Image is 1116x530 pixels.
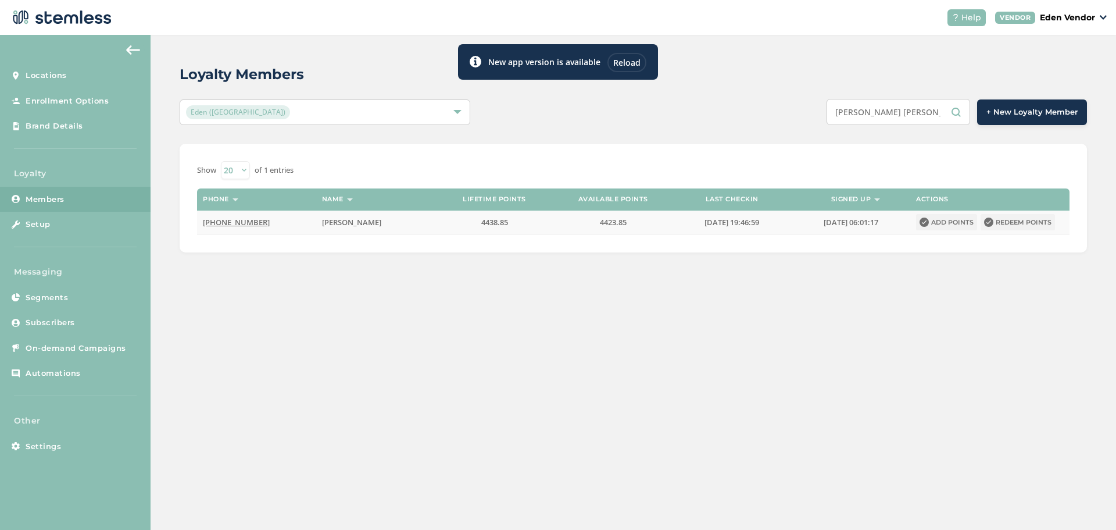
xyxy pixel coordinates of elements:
[827,99,970,125] input: Search
[600,217,627,227] span: 4423.85
[463,195,526,203] label: Lifetime points
[874,198,880,201] img: icon-sort-1e1d7615.svg
[578,195,648,203] label: Available points
[560,218,667,227] label: 4423.85
[26,368,81,379] span: Automations
[26,219,51,230] span: Setup
[678,218,785,227] label: 2025-09-27 19:46:59
[977,99,1087,125] button: + New Loyalty Member
[607,53,646,72] div: Reload
[9,6,112,29] img: logo-dark-0685b13c.svg
[347,198,353,201] img: icon-sort-1e1d7615.svg
[322,218,429,227] label: TOMMY KEIT WALKER
[831,195,871,203] label: Signed up
[981,214,1055,230] button: Redeem points
[797,218,904,227] label: 2024-01-22 06:01:17
[126,45,140,55] img: icon-arrow-back-accent-c549486e.svg
[1100,15,1107,20] img: icon_down-arrow-small-66adaf34.svg
[441,218,548,227] label: 4438.85
[322,217,381,227] span: [PERSON_NAME]
[203,217,270,227] span: [PHONE_NUMBER]
[26,343,126,354] span: On-demand Campaigns
[26,120,83,132] span: Brand Details
[488,56,600,68] label: New app version is available
[910,188,1069,211] th: Actions
[26,317,75,329] span: Subscribers
[26,70,67,81] span: Locations
[26,292,68,304] span: Segments
[916,214,977,230] button: Add points
[706,195,759,203] label: Last checkin
[180,64,304,85] h2: Loyalty Members
[952,14,959,21] img: icon-help-white-03924b79.svg
[233,198,238,201] img: icon-sort-1e1d7615.svg
[322,195,344,203] label: Name
[1040,12,1095,24] p: Eden Vendor
[197,165,216,176] label: Show
[995,12,1035,24] div: VENDOR
[704,217,759,227] span: [DATE] 19:46:59
[470,56,481,67] img: icon-toast-info-b13014a2.svg
[26,194,65,205] span: Members
[961,12,981,24] span: Help
[203,218,310,227] label: (918) 510-3868
[824,217,878,227] span: [DATE] 06:01:17
[26,441,61,453] span: Settings
[203,195,229,203] label: Phone
[986,106,1078,118] span: + New Loyalty Member
[255,165,294,176] label: of 1 entries
[481,217,508,227] span: 4438.85
[186,105,290,119] span: Eden ([GEOGRAPHIC_DATA])
[1058,474,1116,530] iframe: Chat Widget
[26,95,109,107] span: Enrollment Options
